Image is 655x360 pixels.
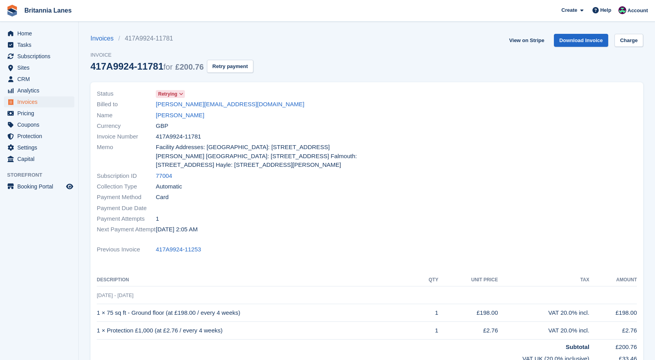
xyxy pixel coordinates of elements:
span: Payment Due Date [97,204,156,213]
a: menu [4,62,74,73]
a: Charge [614,34,643,47]
div: 417A9924-11781 [90,61,204,72]
td: 1 [417,304,438,322]
span: Card [156,193,169,202]
a: menu [4,131,74,142]
a: menu [4,96,74,107]
nav: breadcrumbs [90,34,253,43]
th: Unit Price [438,274,498,286]
td: £198.00 [589,304,637,322]
span: [DATE] - [DATE] [97,292,133,298]
td: £2.76 [438,322,498,340]
span: Capital [17,153,65,164]
span: Sites [17,62,65,73]
span: Facility Addresses: [GEOGRAPHIC_DATA]: [STREET_ADDRESS][PERSON_NAME] [GEOGRAPHIC_DATA]: [STREET_A... [156,143,362,170]
a: 417A9924-11253 [156,245,201,254]
span: Help [600,6,611,14]
span: Account [627,7,648,15]
td: 1 [417,322,438,340]
span: Subscription ID [97,172,156,181]
a: View on Stripe [506,34,547,47]
span: Protection [17,131,65,142]
span: Currency [97,122,156,131]
td: £198.00 [438,304,498,322]
span: Home [17,28,65,39]
span: Name [97,111,156,120]
span: Storefront [7,171,78,179]
span: 1 [156,214,159,223]
span: Analytics [17,85,65,96]
span: Booking Portal [17,181,65,192]
th: Description [97,274,417,286]
span: Automatic [156,182,182,191]
div: VAT 20.0% incl. [498,308,589,318]
a: menu [4,28,74,39]
span: Billed to [97,100,156,109]
td: £200.76 [589,339,637,351]
a: menu [4,142,74,153]
a: Download Invoice [554,34,609,47]
span: for [164,63,173,71]
th: Amount [589,274,637,286]
span: Subscriptions [17,51,65,62]
a: menu [4,85,74,96]
img: Kirsty Miles [618,6,626,14]
button: Retry payment [207,60,253,73]
span: Payment Method [97,193,156,202]
span: Tasks [17,39,65,50]
a: menu [4,51,74,62]
time: 2025-10-05 01:05:27 UTC [156,225,197,234]
span: Coupons [17,119,65,130]
td: £2.76 [589,322,637,340]
span: Payment Attempts [97,214,156,223]
td: 1 × 75 sq ft - Ground floor (at £198.00 / every 4 weeks) [97,304,417,322]
a: Britannia Lanes [21,4,75,17]
a: Preview store [65,182,74,191]
span: Previous Invoice [97,245,156,254]
a: menu [4,153,74,164]
span: Retrying [158,90,177,98]
span: GBP [156,122,168,131]
a: menu [4,108,74,119]
a: menu [4,181,74,192]
th: Tax [498,274,589,286]
strong: Subtotal [566,343,589,350]
a: menu [4,39,74,50]
a: Invoices [90,34,118,43]
span: Next Payment Attempt [97,225,156,234]
a: 77004 [156,172,172,181]
a: [PERSON_NAME] [156,111,204,120]
span: Invoices [17,96,65,107]
span: Create [561,6,577,14]
span: 417A9924-11781 [156,132,201,141]
a: Retrying [156,89,185,98]
img: stora-icon-8386f47178a22dfd0bd8f6a31ec36ba5ce8667c1dd55bd0f319d3a0aa187defe.svg [6,5,18,17]
span: Memo [97,143,156,170]
a: [PERSON_NAME][EMAIL_ADDRESS][DOMAIN_NAME] [156,100,304,109]
a: menu [4,74,74,85]
td: 1 × Protection £1,000 (at £2.76 / every 4 weeks) [97,322,417,340]
th: QTY [417,274,438,286]
a: menu [4,119,74,130]
span: £200.76 [175,63,204,71]
span: Status [97,89,156,98]
span: Invoice Number [97,132,156,141]
span: Settings [17,142,65,153]
span: CRM [17,74,65,85]
div: VAT 20.0% incl. [498,326,589,335]
span: Invoice [90,51,253,59]
span: Pricing [17,108,65,119]
span: Collection Type [97,182,156,191]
